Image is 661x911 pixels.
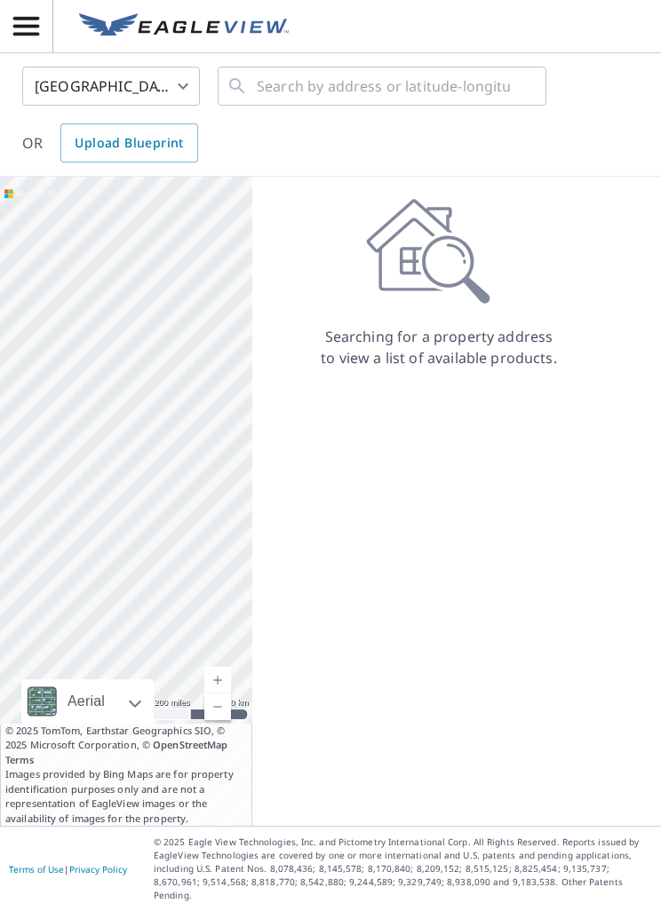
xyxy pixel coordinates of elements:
div: OR [22,123,198,162]
span: © 2025 TomTom, Earthstar Geographics SIO, © 2025 Microsoft Corporation, © [5,724,247,768]
a: EV Logo [68,3,299,51]
a: Privacy Policy [69,863,127,875]
img: EV Logo [79,13,289,40]
a: Terms of Use [9,863,64,875]
span: Upload Blueprint [75,132,183,154]
a: OpenStreetMap [153,738,227,751]
div: [GEOGRAPHIC_DATA] [22,61,200,111]
p: © 2025 Eagle View Technologies, Inc. and Pictometry International Corp. All Rights Reserved. Repo... [154,836,652,902]
a: Current Level 5, Zoom In [204,667,231,693]
p: Searching for a property address to view a list of available products. [320,326,558,368]
div: Aerial [62,679,110,724]
a: Current Level 5, Zoom Out [204,693,231,720]
p: | [9,864,127,875]
a: Upload Blueprint [60,123,197,162]
div: Aerial [21,679,154,724]
a: Terms [5,753,35,766]
input: Search by address or latitude-longitude [257,61,510,111]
